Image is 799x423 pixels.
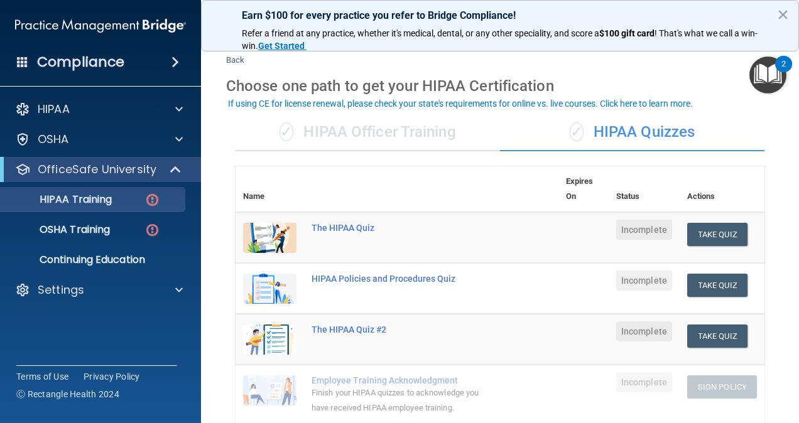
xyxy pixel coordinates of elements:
a: Back [226,40,244,65]
a: Settings [15,282,183,297]
a: HIPAA [15,102,183,117]
a: Get Started [258,41,307,51]
span: ! That's what we call a win-win. [242,28,758,51]
a: Privacy Policy [84,370,140,383]
button: Take Quiz [687,274,747,297]
span: Incomplete [616,372,672,392]
button: Sign Policy [687,375,757,399]
th: Actions [680,166,764,212]
div: Employee Training Acknowledgment [312,375,496,385]
img: danger-circle.6113f641.png [144,222,160,238]
span: Incomplete [616,321,672,341]
p: OSHA Training [8,223,110,236]
p: Continuing Education [8,254,180,266]
span: Ⓒ Rectangle Health 2024 [16,388,119,400]
img: PMB logo [15,13,186,38]
span: ✓ [570,122,584,141]
a: OfficeSafe University [15,162,182,177]
h4: Compliance [37,53,124,71]
span: Refer a friend at any practice, whether it's medical, dental, or any other speciality, and score a [242,28,599,38]
strong: $100 gift card [599,28,655,38]
div: Finish your HIPAA quizzes to acknowledge you have received HIPAA employee training. [312,385,496,415]
img: danger-circle.6113f641.png [144,192,160,208]
button: Take Quiz [687,324,747,348]
strong: Get Started [258,41,305,51]
span: Incomplete [616,220,672,240]
a: OSHA [15,132,183,147]
a: Terms of Use [16,370,68,383]
div: HIPAA Quizzes [500,114,764,151]
div: If using CE for license renewal, please check your state's requirements for online vs. live cours... [228,99,693,108]
button: Take Quiz [687,223,747,246]
div: The HIPAA Quiz [312,223,496,233]
button: Open Resource Center, 2 new notifications [749,56,786,94]
div: HIPAA Officer Training [236,114,500,151]
div: Choose one path to get your HIPAA Certification [226,68,774,104]
p: OfficeSafe University [38,162,156,177]
p: OSHA [38,132,69,147]
p: Earn $100 for every practice you refer to Bridge Compliance! [242,9,758,21]
div: The HIPAA Quiz #2 [312,324,496,335]
span: ✓ [280,122,293,141]
button: Close [777,4,789,24]
p: HIPAA [38,102,70,117]
th: Name [236,166,304,212]
span: Incomplete [616,270,672,291]
th: Status [609,166,680,212]
button: If using CE for license renewal, please check your state's requirements for online vs. live cours... [226,97,695,110]
p: Settings [38,282,84,297]
p: HIPAA Training [8,193,112,206]
th: Expires On [558,166,609,212]
div: 2 [781,64,786,80]
div: HIPAA Policies and Procedures Quiz [312,274,496,284]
